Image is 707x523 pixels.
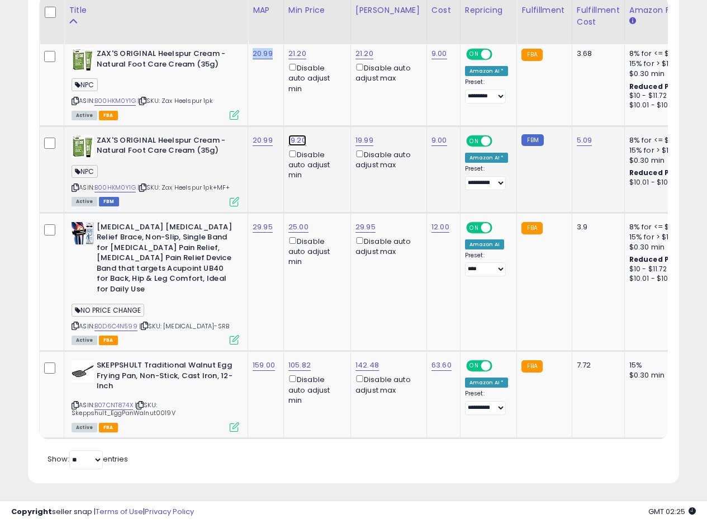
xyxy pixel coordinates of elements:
span: All listings currently available for purchase on Amazon [72,336,97,345]
small: FBM [521,134,543,146]
span: FBA [99,423,118,432]
a: Privacy Policy [145,506,194,517]
a: 9.00 [431,48,447,59]
span: OFF [490,136,508,145]
small: FBA [521,360,542,373]
strong: Copyright [11,506,52,517]
a: B07CNT874X [94,401,133,410]
span: ON [467,361,481,371]
div: Amazon AI * [465,378,509,388]
span: | SKU: Zax Heelspur 1pk+MF+ [137,183,230,192]
span: OFF [490,50,508,59]
b: SKEPPSHULT Traditional Walnut Egg Frying Pan, Non-Stick, Cast Iron, 12-Inch [97,360,232,394]
b: Reduced Prof. Rng. [629,168,703,177]
b: ZAX'S ORIGINAL Heelspur Cream - Natural Foot Care Cream (35g) [97,49,232,72]
div: Cost [431,4,455,16]
a: B00HKM0Y1G [94,183,136,192]
div: Preset: [465,390,509,415]
a: 20.99 [253,48,273,59]
div: Preset: [465,78,509,103]
span: ON [467,136,481,145]
div: Amazon AI * [465,153,509,163]
small: FBA [521,222,542,234]
span: All listings currently available for purchase on Amazon [72,197,97,206]
div: 7.72 [577,360,616,370]
div: Disable auto adjust max [355,235,418,257]
a: Terms of Use [96,506,143,517]
div: Disable auto adjust min [288,148,342,181]
div: Disable auto adjust min [288,373,342,406]
a: 29.95 [253,222,273,233]
a: 21.20 [288,48,306,59]
a: 159.00 [253,360,275,371]
span: OFF [490,223,508,232]
b: [MEDICAL_DATA] [MEDICAL_DATA] Relief Brace, Non-Slip, Single Band for [MEDICAL_DATA] Pain Relief,... [97,222,232,298]
span: ON [467,50,481,59]
div: Title [69,4,243,16]
div: ASIN: [72,360,239,431]
small: Amazon Fees. [629,16,636,26]
div: 3.68 [577,49,616,59]
div: Amazon AI [465,239,504,249]
div: Repricing [465,4,513,16]
div: MAP [253,4,279,16]
small: FBA [521,49,542,61]
a: 105.82 [288,360,311,371]
span: All listings currently available for purchase on Amazon [72,111,97,120]
a: 21.20 [355,48,373,59]
a: 25.00 [288,222,309,233]
span: Show: entries [48,454,128,464]
div: Preset: [465,252,509,277]
div: 3.9 [577,222,616,232]
b: Reduced Prof. Rng. [629,82,703,91]
span: FBA [99,111,118,120]
div: ASIN: [72,222,239,344]
a: 29.95 [355,222,376,233]
div: Fulfillment [521,4,567,16]
div: [PERSON_NAME] [355,4,422,16]
div: Disable auto adjust max [355,148,418,170]
div: Min Price [288,4,346,16]
div: Disable auto adjust min [288,62,342,94]
img: 41KF7D7YkSL._SL40_.jpg [72,360,94,383]
a: B00HKM0Y1G [94,96,136,106]
div: Preset: [465,165,509,190]
a: 142.48 [355,360,379,371]
img: 51V+L2juplL._SL40_.jpg [72,49,94,71]
img: 512UyMS6cLL._SL40_.jpg [72,222,94,244]
span: NO PRICE CHANGE [72,304,144,317]
span: OFF [490,361,508,371]
span: FBM [99,197,119,206]
a: 12.00 [431,222,449,233]
a: 19.20 [288,135,306,146]
img: 51V+L2juplL._SL40_.jpg [72,135,94,158]
a: 20.99 [253,135,273,146]
a: 63.60 [431,360,452,371]
span: NPC [72,78,98,91]
a: B0D6C4N599 [94,322,137,331]
div: Amazon AI * [465,66,509,76]
div: Disable auto adjust max [355,373,418,395]
b: ZAX'S ORIGINAL Heelspur Cream - Natural Foot Care Cream (35g) [97,135,232,159]
a: 19.99 [355,135,373,146]
span: | SKU: Zax Heelspur 1pk [137,96,213,105]
div: seller snap | | [11,507,194,517]
span: FBA [99,336,118,345]
span: All listings currently available for purchase on Amazon [72,423,97,432]
a: 9.00 [431,135,447,146]
a: 5.09 [577,135,592,146]
span: | SKU: Skeppshult_EggPanWalnut0019V [72,401,175,417]
div: ASIN: [72,135,239,205]
span: 2025-08-14 02:25 GMT [648,506,696,517]
span: ON [467,223,481,232]
span: NPC [72,165,98,178]
b: Reduced Prof. Rng. [629,255,703,264]
div: ASIN: [72,49,239,119]
div: Disable auto adjust min [288,235,342,267]
div: Disable auto adjust max [355,62,418,83]
span: | SKU: [MEDICAL_DATA]-SRB [139,322,229,331]
div: Fulfillment Cost [577,4,620,28]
